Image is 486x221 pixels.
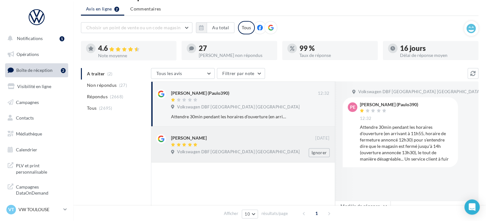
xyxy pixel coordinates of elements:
[81,22,192,33] button: Choisir un point de vente ou un code magasin
[171,135,207,141] div: [PERSON_NAME]
[242,210,258,218] button: 10
[177,104,300,110] span: Volkswagen DBF [GEOGRAPHIC_DATA] [GEOGRAPHIC_DATA]
[87,82,117,88] span: Non répondus
[400,53,473,58] div: Délai de réponse moyen
[86,25,181,30] span: Choisir un point de vente ou un code magasin
[8,206,14,213] span: VT
[98,53,171,58] div: Note moyenne
[4,180,69,199] a: Campagnes DataOnDemand
[16,131,42,136] span: Médiathèque
[4,32,67,45] button: Notifications 1
[196,22,234,33] button: Au total
[171,90,229,96] div: [PERSON_NAME] (Paulo390)
[309,148,330,157] button: Ignorer
[119,83,127,88] span: (27)
[299,53,373,58] div: Taux de réponse
[5,204,68,216] a: VT VW TOULOUSE
[199,53,272,58] div: [PERSON_NAME] non répondus
[4,127,69,141] a: Médiathèque
[16,183,66,196] span: Campagnes DataOnDemand
[110,94,123,99] span: (2668)
[311,208,322,218] span: 1
[16,115,34,121] span: Contacts
[16,67,53,73] span: Boîte de réception
[245,211,250,217] span: 10
[4,143,69,156] a: Calendrier
[18,206,61,213] p: VW TOULOUSE
[261,211,288,217] span: résultats/page
[4,96,69,109] a: Campagnes
[151,68,215,79] button: Tous les avis
[130,6,161,12] span: Commentaires
[217,68,265,79] button: Filtrer par note
[299,45,373,52] div: 99 %
[16,147,37,152] span: Calendrier
[358,89,481,95] span: Volkswagen DBF [GEOGRAPHIC_DATA] [GEOGRAPHIC_DATA]
[400,45,473,52] div: 16 jours
[4,48,69,61] a: Opérations
[16,99,39,105] span: Campagnes
[238,21,255,34] div: Tous
[224,211,238,217] span: Afficher
[4,159,69,177] a: PLV et print personnalisable
[177,149,300,155] span: Volkswagen DBF [GEOGRAPHIC_DATA] [GEOGRAPHIC_DATA]
[199,45,272,52] div: 27
[207,22,234,33] button: Au total
[60,36,64,41] div: 1
[87,93,108,100] span: Répondus
[360,116,372,121] span: 12:32
[156,71,182,76] span: Tous les avis
[335,201,390,211] button: Modèle de réponse
[360,124,453,162] div: Attendre 30min pendant les horaires d'ouverture (en arrivant à 11h55, horaire de fermeture annonc...
[61,68,66,73] div: 2
[464,199,480,215] div: Open Intercom Messenger
[17,36,43,41] span: Notifications
[98,45,171,52] div: 4.6
[99,106,112,111] span: (2695)
[17,84,51,89] span: Visibilité en ligne
[171,114,288,120] div: Attendre 30min pendant les horaires d'ouverture (en arrivant à 11h55, horaire de fermeture annonc...
[4,111,69,125] a: Contacts
[350,104,355,110] span: PE
[16,161,66,175] span: PLV et print personnalisable
[4,63,69,77] a: Boîte de réception2
[87,105,96,111] span: Tous
[315,135,329,141] span: [DATE]
[360,102,418,107] div: [PERSON_NAME] (Paulo390)
[4,80,69,93] a: Visibilité en ligne
[17,52,39,57] span: Opérations
[318,91,329,96] span: 12:32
